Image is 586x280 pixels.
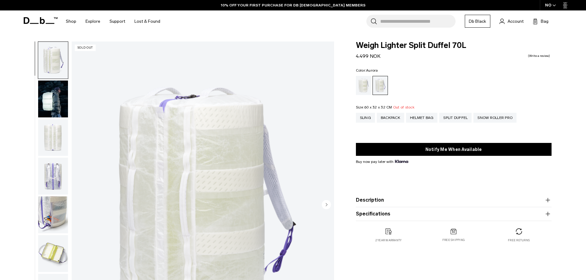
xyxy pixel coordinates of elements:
p: 2 year warranty [375,238,402,243]
a: Lost & Found [134,10,160,32]
a: Split Duffel [439,113,472,123]
button: Weigh_Lighter_Split_Duffel_70L_2.png [38,119,68,156]
img: Weigh_Lighter_Split_Duffel_70L_2.png [38,119,68,156]
button: Next slide [322,200,331,210]
button: Bag [533,18,548,25]
a: Support [110,10,125,32]
a: Diffusion [356,76,371,95]
nav: Main Navigation [61,10,165,32]
button: Weigh_Lighter_Duffel_70L_Lifestyle.png [38,80,68,118]
span: Bag [541,18,548,25]
img: Weigh_Lighter_Split_Duffel_70L_4.png [38,196,68,233]
p: Free returns [508,238,530,243]
a: Snow Roller Pro [473,113,516,123]
span: Out of stock [393,105,414,109]
a: Write a review [528,54,550,57]
a: Backpack [377,113,404,123]
p: Free shipping [442,238,465,242]
button: Specifications [356,210,552,218]
span: Aurora [366,68,378,73]
button: Weigh_Lighter_Split_Duffel_70L_4.png [38,196,68,234]
img: {"height" => 20, "alt" => "Klarna"} [395,160,408,163]
a: Sling [356,113,375,123]
img: Weigh_Lighter_Duffel_70L_Lifestyle.png [38,81,68,117]
a: Db Black [465,15,490,28]
a: Helmet Bag [406,113,438,123]
a: Shop [66,10,76,32]
a: Explore [86,10,100,32]
span: 60 x 32 x 32 CM [364,105,392,109]
img: Weigh_Lighter_Split_Duffel_70L_5.png [38,235,68,272]
button: Notify Me When Available [356,143,552,156]
img: Weigh_Lighter_Split_Duffel_70L_1.png [38,42,68,79]
span: 4.499 NOK [356,53,381,59]
button: Weigh_Lighter_Split_Duffel_70L_5.png [38,235,68,272]
span: Account [508,18,524,25]
span: Weigh Lighter Split Duffel 70L [356,41,552,49]
a: Account [500,18,524,25]
button: Weigh_Lighter_Split_Duffel_70L_3.png [38,157,68,195]
span: Buy now pay later with [356,159,408,164]
img: Weigh_Lighter_Split_Duffel_70L_3.png [38,158,68,195]
p: Sold Out [75,45,96,51]
legend: Color: [356,69,378,72]
legend: Size: [356,105,414,109]
a: Aurora [373,76,388,95]
button: Description [356,196,552,204]
a: 10% OFF YOUR FIRST PURCHASE FOR DB [DEMOGRAPHIC_DATA] MEMBERS [221,2,365,8]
